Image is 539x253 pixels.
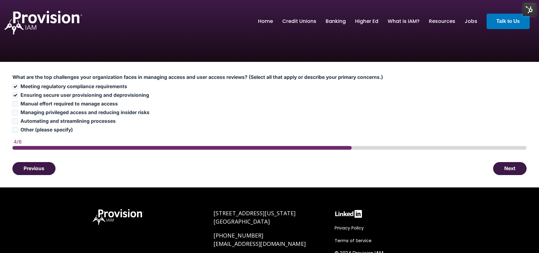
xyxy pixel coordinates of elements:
[14,139,527,145] div: 4/6
[335,224,367,232] a: Privacy Policy
[355,16,378,27] a: Higher Ed
[487,14,530,29] a: Talk to Us
[20,118,116,124] span: Automating and streamlining processes
[465,16,477,27] a: Jobs
[497,19,520,24] strong: Talk to Us
[282,16,316,27] a: Credit Unions
[5,11,82,35] img: ProvisionIAM-Logo-White
[258,16,273,27] a: Home
[214,209,296,225] a: [STREET_ADDRESS][US_STATE][GEOGRAPHIC_DATA]
[388,16,420,27] a: What is IAM?
[253,11,482,31] nav: menu
[326,16,346,27] a: Banking
[523,3,536,16] img: HubSpot Tools Menu Toggle
[93,209,144,225] img: ProvisionIAM-Logo-White@3x
[12,118,18,124] input: Automating and streamlining processes
[12,74,383,80] span: What are the top challenges your organization faces in managing access and user access reviews? (...
[335,209,363,219] img: linkedin
[214,209,296,217] span: [STREET_ADDRESS][US_STATE]
[335,238,372,244] span: Terms of Service
[20,101,118,107] span: Manual effort required to manage access
[12,92,18,98] input: Ensuring secure user provisioning and deprovisioning
[335,225,364,231] span: Privacy Policy
[12,162,56,175] button: Previous
[12,127,18,133] input: Other (please specify)
[12,146,527,150] div: page 4 of 6
[20,92,149,98] span: Ensuring secure user provisioning and deprovisioning
[12,84,18,89] input: Meeting regulatory compliance requirements
[493,162,527,175] button: Next
[12,110,18,115] input: Managing privileged access and reducing insider risks
[429,16,455,27] a: Resources
[214,232,263,239] a: [PHONE_NUMBER]
[20,84,127,89] span: Meeting regulatory compliance requirements
[20,109,149,115] span: Managing privileged access and reducing insider risks
[20,127,73,133] span: Other (please specify)
[214,218,270,225] span: [GEOGRAPHIC_DATA]
[12,101,18,107] input: Manual effort required to manage access
[214,240,306,247] a: [EMAIL_ADDRESS][DOMAIN_NAME]
[335,237,375,244] a: Terms of Service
